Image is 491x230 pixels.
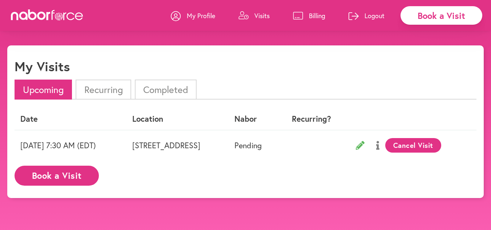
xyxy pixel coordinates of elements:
p: My Profile [187,11,215,20]
p: Visits [254,11,270,20]
button: Cancel Visit [385,138,442,153]
a: Logout [349,5,385,27]
td: [DATE] 7:30 AM (EDT) [15,130,126,160]
th: Recurring? [279,108,344,130]
a: Billing [293,5,325,27]
h1: My Visits [15,58,70,74]
th: Location [126,108,229,130]
td: Pending [229,130,278,160]
a: Book a Visit [15,171,99,178]
a: Visits [238,5,270,27]
a: My Profile [171,5,215,27]
li: Recurring [76,80,131,100]
li: Upcoming [15,80,72,100]
th: Date [15,108,126,130]
p: Billing [309,11,325,20]
div: Book a Visit [401,6,482,25]
p: Logout [365,11,385,20]
th: Nabor [229,108,278,130]
button: Book a Visit [15,166,99,186]
li: Completed [135,80,197,100]
td: [STREET_ADDRESS] [126,130,229,160]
